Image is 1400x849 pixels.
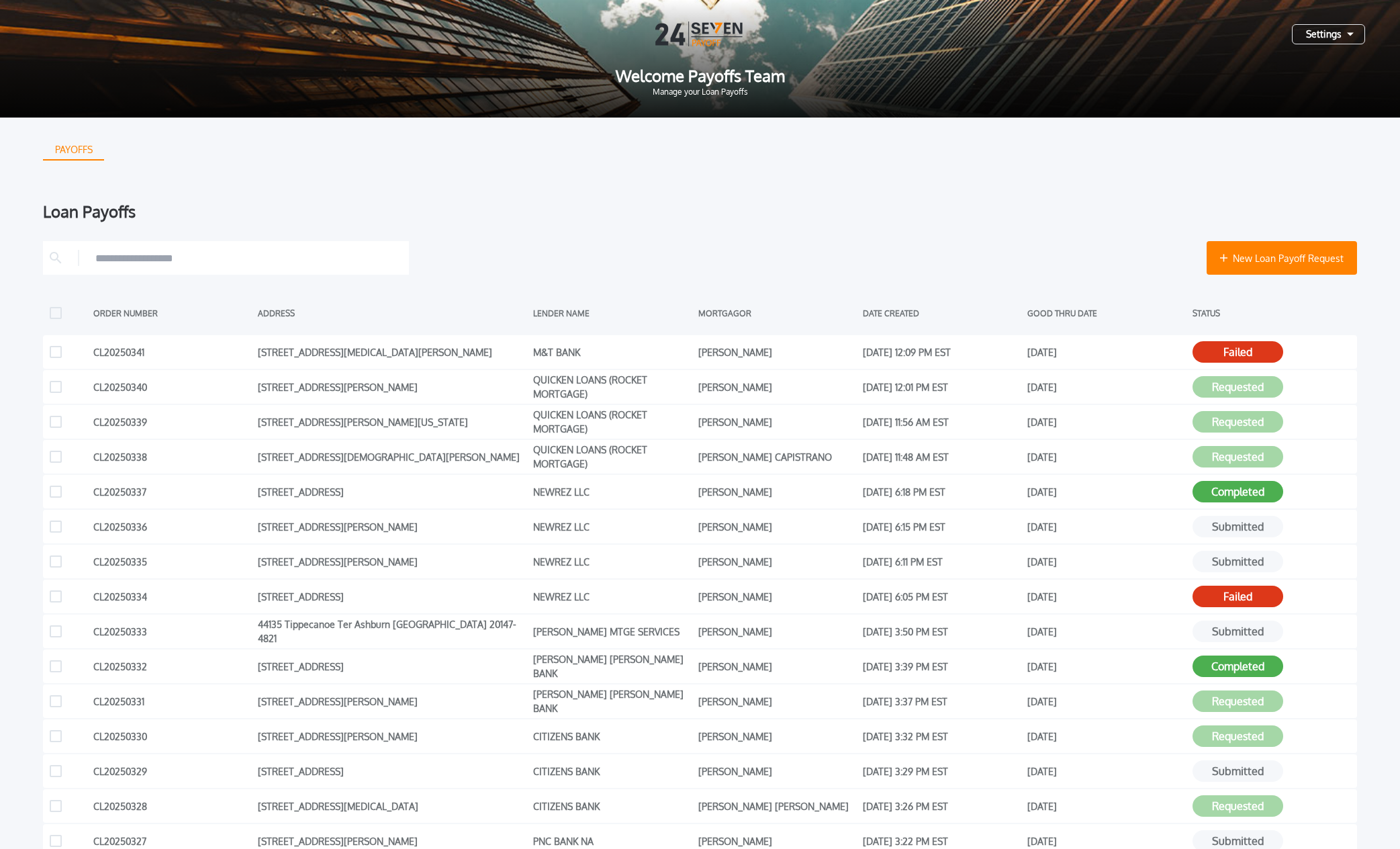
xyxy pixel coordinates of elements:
[698,656,856,676] div: [PERSON_NAME]
[43,204,1357,220] div: Loan Payoffs
[1233,251,1344,265] span: New Loan Payoff Request
[258,621,526,641] div: 44135 Tippecanoe Ter Ashburn [GEOGRAPHIC_DATA] 20147-4821
[258,377,526,397] div: [STREET_ADDRESS][PERSON_NAME]
[1027,691,1185,711] div: [DATE]
[1193,656,1283,677] button: Completed
[698,726,856,746] div: [PERSON_NAME]
[21,88,1379,96] span: Manage your Loan Payoffs
[258,342,526,362] div: [STREET_ADDRESS][MEDICAL_DATA][PERSON_NAME]
[93,726,251,746] div: CL20250330
[698,303,856,323] div: MORTGAGOR
[1193,376,1283,398] button: Requested
[1207,241,1357,275] button: New Loan Payoff Request
[863,656,1021,676] div: [DATE] 3:39 PM EST
[655,21,745,46] img: Logo
[863,551,1021,572] div: [DATE] 6:11 PM EST
[93,621,251,641] div: CL20250333
[863,412,1021,432] div: [DATE] 11:56 AM EST
[258,551,526,572] div: [STREET_ADDRESS][PERSON_NAME]
[1027,621,1185,641] div: [DATE]
[1027,761,1185,781] div: [DATE]
[1292,24,1365,44] button: Settings
[863,586,1021,607] div: [DATE] 6:05 PM EST
[533,586,691,607] div: NEWREZ LLC
[1027,342,1185,362] div: [DATE]
[698,621,856,641] div: [PERSON_NAME]
[21,68,1379,84] span: Welcome Payoffs Team
[1193,621,1283,642] button: Submitted
[44,139,103,161] div: PAYOFFS
[93,342,251,362] div: CL20250341
[93,656,251,676] div: CL20250332
[258,726,526,746] div: [STREET_ADDRESS][PERSON_NAME]
[93,303,251,323] div: ORDER NUMBER
[1193,341,1283,363] button: Failed
[1193,411,1283,433] button: Requested
[1027,586,1185,607] div: [DATE]
[863,691,1021,711] div: [DATE] 3:37 PM EST
[1027,656,1185,676] div: [DATE]
[863,377,1021,397] div: [DATE] 12:01 PM EST
[533,796,691,816] div: CITIZENS BANK
[1193,690,1283,712] button: Requested
[1193,551,1283,572] button: Submitted
[533,656,691,676] div: [PERSON_NAME] [PERSON_NAME] BANK
[1027,482,1185,502] div: [DATE]
[533,412,691,432] div: QUICKEN LOANS (ROCKET MORTGAGE)
[93,796,251,816] div: CL20250328
[93,691,251,711] div: CL20250331
[1027,303,1185,323] div: GOOD THRU DATE
[863,517,1021,537] div: [DATE] 6:15 PM EST
[863,796,1021,816] div: [DATE] 3:26 PM EST
[1027,551,1185,572] div: [DATE]
[258,691,526,711] div: [STREET_ADDRESS][PERSON_NAME]
[533,761,691,781] div: CITIZENS BANK
[1193,760,1283,782] button: Submitted
[93,761,251,781] div: CL20250329
[1193,586,1283,607] button: Failed
[1027,517,1185,537] div: [DATE]
[533,726,691,746] div: CITIZENS BANK
[1027,377,1185,397] div: [DATE]
[698,691,856,711] div: [PERSON_NAME]
[1193,725,1283,747] button: Requested
[533,482,691,502] div: NEWREZ LLC
[258,796,526,816] div: [STREET_ADDRESS][MEDICAL_DATA]
[1027,726,1185,746] div: [DATE]
[43,139,104,161] button: PAYOFFS
[1027,412,1185,432] div: [DATE]
[533,551,691,572] div: NEWREZ LLC
[533,447,691,467] div: QUICKEN LOANS (ROCKET MORTGAGE)
[1027,447,1185,467] div: [DATE]
[1193,303,1350,323] div: STATUS
[698,586,856,607] div: [PERSON_NAME]
[863,342,1021,362] div: [DATE] 12:09 PM EST
[258,482,526,502] div: [STREET_ADDRESS]
[698,517,856,537] div: [PERSON_NAME]
[698,482,856,502] div: [PERSON_NAME]
[698,796,856,816] div: [PERSON_NAME] [PERSON_NAME]
[533,621,691,641] div: [PERSON_NAME] MTGE SERVICES
[1193,795,1283,817] button: Requested
[1027,796,1185,816] div: [DATE]
[698,412,856,432] div: [PERSON_NAME]
[258,586,526,607] div: [STREET_ADDRESS]
[258,303,526,323] div: ADDRESS
[258,656,526,676] div: [STREET_ADDRESS]
[863,482,1021,502] div: [DATE] 6:18 PM EST
[93,586,251,607] div: CL20250334
[533,377,691,397] div: QUICKEN LOANS (ROCKET MORTGAGE)
[1193,446,1283,467] button: Requested
[258,412,526,432] div: [STREET_ADDRESS][PERSON_NAME][US_STATE]
[533,691,691,711] div: [PERSON_NAME] [PERSON_NAME] BANK
[258,447,526,467] div: [STREET_ADDRESS][DEMOGRAPHIC_DATA][PERSON_NAME]
[698,761,856,781] div: [PERSON_NAME]
[533,303,691,323] div: LENDER NAME
[1193,481,1283,502] button: Completed
[93,517,251,537] div: CL20250336
[93,412,251,432] div: CL20250339
[698,447,856,467] div: [PERSON_NAME] CAPISTRANO
[1193,516,1283,537] button: Submitted
[258,517,526,537] div: [STREET_ADDRESS][PERSON_NAME]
